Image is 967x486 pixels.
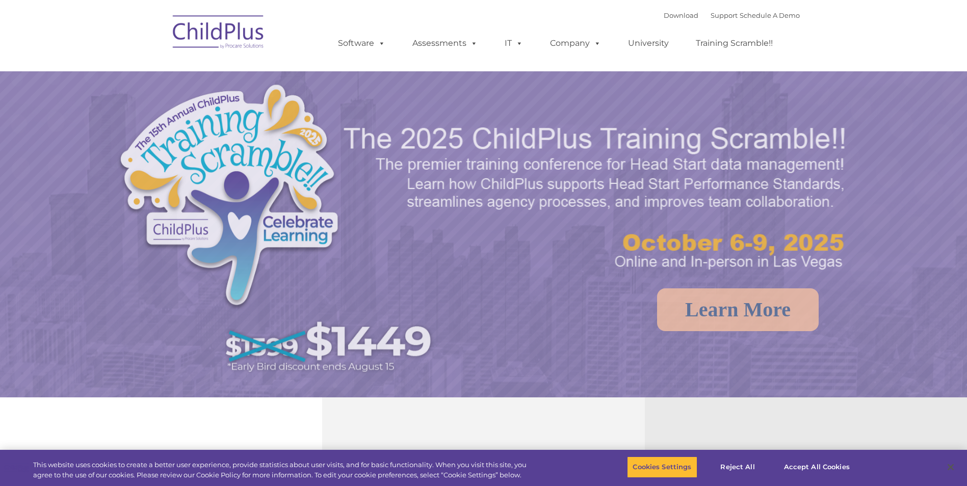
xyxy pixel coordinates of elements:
[706,456,770,478] button: Reject All
[686,33,783,53] a: Training Scramble!!
[618,33,679,53] a: University
[540,33,611,53] a: Company
[657,288,819,331] a: Learn More
[328,33,396,53] a: Software
[627,456,697,478] button: Cookies Settings
[711,11,738,19] a: Support
[740,11,800,19] a: Schedule A Demo
[664,11,698,19] a: Download
[168,8,270,59] img: ChildPlus by Procare Solutions
[778,456,855,478] button: Accept All Cookies
[939,456,962,478] button: Close
[664,11,800,19] font: |
[402,33,488,53] a: Assessments
[33,460,532,480] div: This website uses cookies to create a better user experience, provide statistics about user visit...
[494,33,533,53] a: IT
